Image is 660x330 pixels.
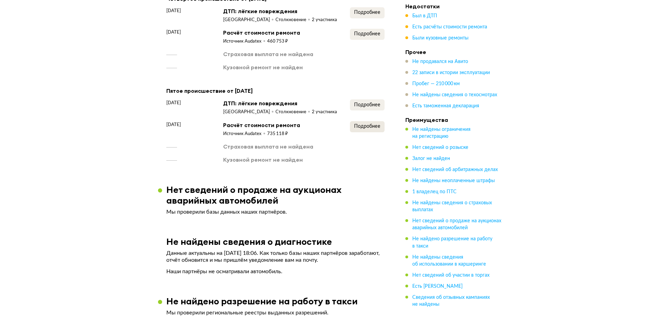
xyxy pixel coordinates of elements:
div: ДТП: лёгкие повреждения [223,7,337,15]
h3: Не найдены сведения о диагностике [166,236,332,247]
div: [GEOGRAPHIC_DATA] [223,109,275,115]
button: Подробнее [350,99,385,110]
span: Подробнее [354,124,380,129]
div: Кузовной ремонт не найден [223,63,303,71]
span: Залог не найден [412,156,450,161]
span: [DATE] [166,99,181,106]
span: Не найдено разрешение на работу в такси [412,237,492,248]
p: Наши партнёры не осматривали автомобиль. [166,268,385,275]
p: Данные актуальны на [DATE] 18:06. Как только базы наших партнёров заработают, отчёт обновится и м... [166,250,385,264]
div: Расчёт стоимости ремонта [223,29,300,36]
span: Не продавался на Авито [412,59,468,64]
span: [DATE] [166,29,181,36]
div: 460 753 ₽ [267,38,288,45]
span: Подробнее [354,32,380,36]
span: Был в ДТП [412,14,437,18]
div: Страховая выплата не найдена [223,50,313,58]
div: Столкновение [275,17,312,23]
span: Есть расчёты стоимости ремонта [412,25,487,29]
div: 2 участника [312,17,337,23]
button: Подробнее [350,121,385,132]
h4: Прочее [405,48,502,55]
button: Подробнее [350,7,385,18]
span: 22 записи в истории эксплуатации [412,70,490,75]
div: 735 118 ₽ [267,131,288,137]
p: Мы проверили базы данных наших партнёров. [166,208,385,215]
span: Нет сведений об участии в торгах [412,273,490,277]
h4: Недостатки [405,3,502,10]
span: Подробнее [354,102,380,107]
span: Нет сведений об арбитражных делах [412,167,498,172]
span: [DATE] [166,121,181,128]
span: Нет сведений о розыске [412,145,468,150]
button: Подробнее [350,29,385,40]
div: ДТП: лёгкие повреждения [223,99,337,107]
span: Не найдены неоплаченные штрафы [412,178,495,183]
div: Пятое происшествие от [DATE] [166,86,385,95]
div: Источник Audatex [223,131,267,137]
div: Источник Audatex [223,38,267,45]
div: Кузовной ремонт не найден [223,156,303,163]
span: Не найдены сведения о страховых выплатах [412,200,492,212]
span: Нет сведений о продаже на аукционах аварийных автомобилей [412,218,501,230]
h3: Нет сведений о продаже на аукционах аварийных автомобилей [166,184,393,206]
div: Расчёт стоимости ремонта [223,121,300,129]
span: Есть [PERSON_NAME] [412,284,463,288]
span: Не найдены ограничения на регистрацию [412,127,470,139]
span: Были кузовные ремонты [412,36,468,41]
span: Есть таможенная декларация [412,104,479,108]
p: Мы проверили региональные реестры выданных разрешений. [166,309,385,316]
div: 2 участника [312,109,337,115]
span: Сведения об отзывных кампаниях не найдены [412,295,490,306]
span: [DATE] [166,7,181,14]
span: Не найдены сведения об использовании в каршеринге [412,255,486,266]
div: Страховая выплата не найдена [223,143,313,150]
h4: Преимущества [405,116,502,123]
span: Не найдены сведения о техосмотрах [412,92,497,97]
span: Пробег — 210 000 км [412,81,460,86]
div: [GEOGRAPHIC_DATA] [223,17,275,23]
span: Подробнее [354,10,380,15]
span: 1 владелец по ПТС [412,189,457,194]
h3: Не найдено разрешение на работу в такси [166,296,358,306]
div: Столкновение [275,109,312,115]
